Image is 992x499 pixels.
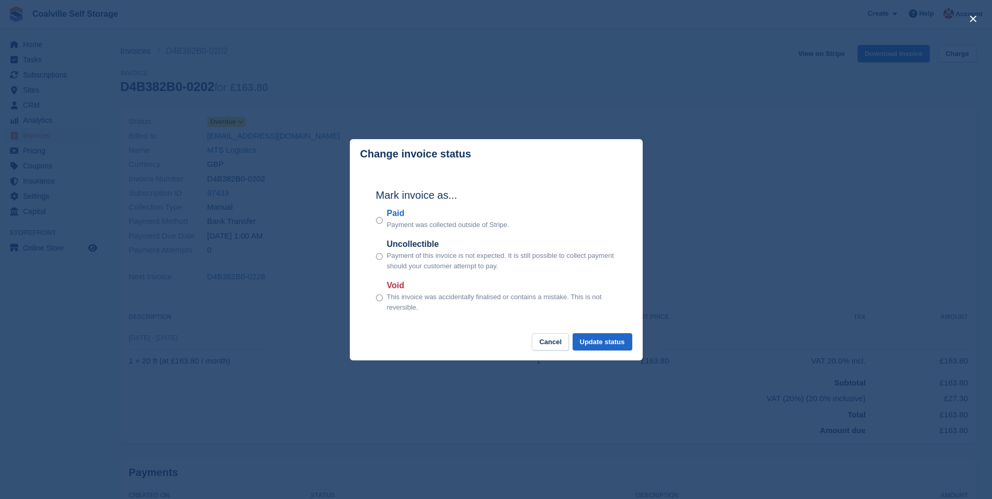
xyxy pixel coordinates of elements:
label: Uncollectible [387,238,617,251]
label: Void [387,279,617,292]
button: Update status [573,333,632,350]
label: Paid [387,207,509,220]
p: Change invoice status [360,148,471,160]
button: close [965,10,982,27]
p: This invoice was accidentally finalised or contains a mistake. This is not reversible. [387,292,617,312]
p: Payment of this invoice is not expected. It is still possible to collect payment should your cust... [387,251,617,271]
p: Payment was collected outside of Stripe. [387,220,509,230]
button: Cancel [532,333,569,350]
h2: Mark invoice as... [376,187,617,203]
